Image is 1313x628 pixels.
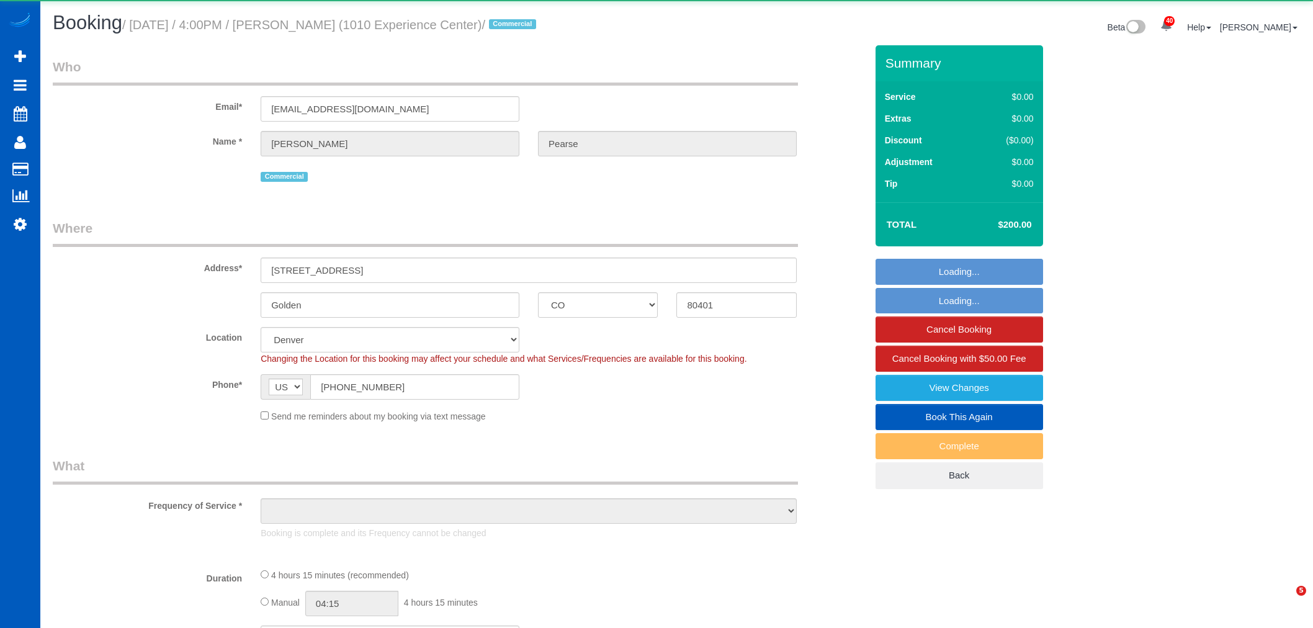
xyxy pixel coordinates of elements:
[43,327,251,344] label: Location
[1296,586,1306,596] span: 5
[980,112,1034,125] div: $0.00
[43,258,251,274] label: Address*
[53,457,798,485] legend: What
[53,58,798,86] legend: Who
[980,156,1034,168] div: $0.00
[1271,586,1301,616] iframe: Intercom live chat
[1220,22,1297,32] a: [PERSON_NAME]
[7,12,32,30] img: Automaid Logo
[261,172,308,182] span: Commercial
[43,96,251,113] label: Email*
[1187,22,1211,32] a: Help
[489,19,536,29] span: Commercial
[980,177,1034,190] div: $0.00
[885,177,898,190] label: Tip
[885,56,1037,70] h3: Summary
[404,598,478,608] span: 4 hours 15 minutes
[53,219,798,247] legend: Where
[1108,22,1146,32] a: Beta
[53,12,122,34] span: Booking
[876,462,1043,488] a: Back
[261,131,519,156] input: First Name*
[980,91,1034,103] div: $0.00
[892,353,1026,364] span: Cancel Booking with $50.00 Fee
[310,374,519,400] input: Phone*
[261,527,797,539] p: Booking is complete and its Frequency cannot be changed
[887,219,917,230] strong: Total
[980,134,1034,146] div: ($0.00)
[876,346,1043,372] a: Cancel Booking with $50.00 Fee
[876,375,1043,401] a: View Changes
[885,156,933,168] label: Adjustment
[271,411,486,421] span: Send me reminders about my booking via text message
[261,96,519,122] input: Email*
[885,112,912,125] label: Extras
[885,91,916,103] label: Service
[43,568,251,585] label: Duration
[271,570,409,580] span: 4 hours 15 minutes (recommended)
[271,598,300,608] span: Manual
[961,220,1031,230] h4: $200.00
[876,404,1043,430] a: Book This Again
[261,354,746,364] span: Changing the Location for this booking may affect your schedule and what Services/Frequencies are...
[43,131,251,148] label: Name *
[1154,12,1178,40] a: 40
[885,134,922,146] label: Discount
[876,316,1043,343] a: Cancel Booking
[1164,16,1175,26] span: 40
[261,292,519,318] input: City*
[122,18,540,32] small: / [DATE] / 4:00PM / [PERSON_NAME] (1010 Experience Center)
[538,131,797,156] input: Last Name*
[43,495,251,512] label: Frequency of Service *
[1125,20,1145,36] img: New interface
[676,292,796,318] input: Zip Code*
[482,18,539,32] span: /
[43,374,251,391] label: Phone*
